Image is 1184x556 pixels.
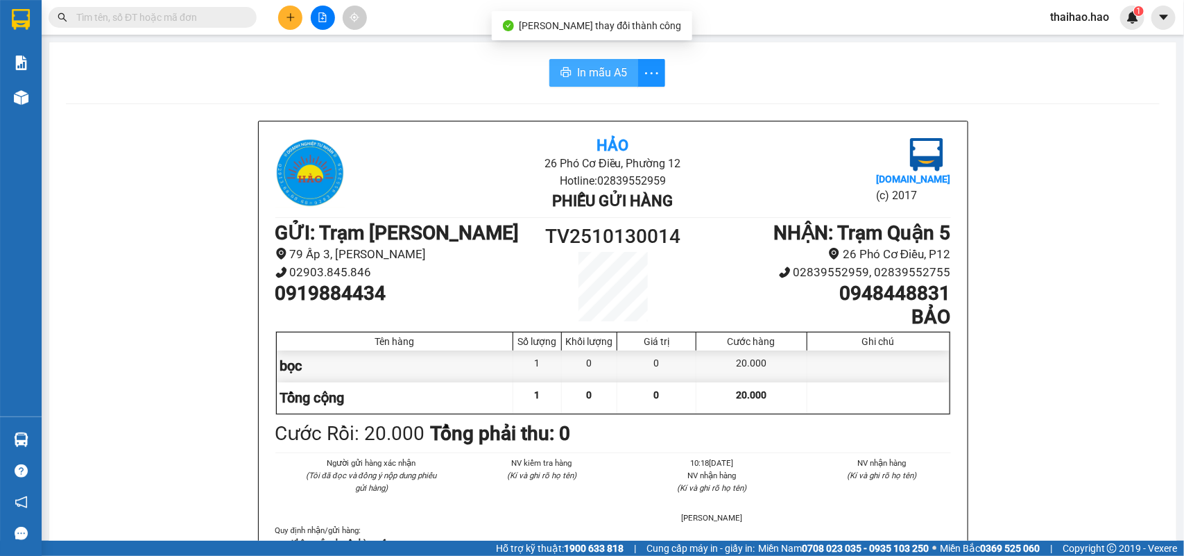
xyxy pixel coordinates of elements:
[277,351,514,382] div: bọc
[520,20,682,31] span: [PERSON_NAME] thay đổi thành công
[876,174,950,185] b: [DOMAIN_NAME]
[275,138,345,208] img: logo.jpg
[1158,11,1170,24] span: caret-down
[549,59,638,87] button: printerIn mẫu A5
[577,64,627,81] span: In mẫu A5
[275,245,529,264] li: 79 Ấp 3, [PERSON_NAME]
[621,336,692,347] div: Giá trị
[564,543,624,554] strong: 1900 633 818
[848,471,917,480] i: (Kí và ghi rõ họ tên)
[350,12,359,22] span: aim
[318,12,327,22] span: file-add
[597,137,628,154] b: Hảo
[473,457,610,469] li: NV kiểm tra hàng
[697,263,950,282] li: 02839552959, 02839552755
[697,305,950,329] h1: BẢO
[758,541,929,556] span: Miền Nam
[677,483,746,493] i: (Kí và ghi rõ họ tên)
[431,422,571,445] b: Tổng phải thu: 0
[275,263,529,282] li: 02903.845.846
[910,138,943,171] img: logo.jpg
[529,221,698,252] h1: TV2510130014
[814,457,951,469] li: NV nhận hàng
[15,464,28,478] span: question-circle
[562,351,617,382] div: 0
[587,389,592,401] span: 0
[634,541,636,556] span: |
[14,90,28,105] img: warehouse-icon
[286,12,295,22] span: plus
[503,20,514,31] span: check-circle
[644,457,781,469] li: 10:18[DATE]
[697,245,950,264] li: 26 Phó Cơ Điều, P12
[275,419,425,449] div: Cước Rồi : 20.000
[12,9,30,30] img: logo-vxr
[275,248,287,260] span: environment
[700,336,803,347] div: Cước hàng
[696,351,807,382] div: 20.000
[1151,6,1176,30] button: caret-down
[876,187,950,204] li: (c) 2017
[1134,6,1144,16] sup: 1
[646,541,755,556] span: Cung cấp máy in - giấy in:
[802,543,929,554] strong: 0708 023 035 - 0935 103 250
[565,336,613,347] div: Khối lượng
[15,527,28,540] span: message
[1039,8,1120,26] span: thaihao.hao
[76,10,240,25] input: Tìm tên, số ĐT hoặc mã đơn
[343,6,367,30] button: aim
[828,248,840,260] span: environment
[697,282,950,305] h1: 0948448831
[507,471,576,480] i: (Kí và ghi rõ họ tên)
[280,389,345,406] span: Tổng cộng
[306,471,436,493] i: (Tôi đã đọc và đồng ý nộp dung phiếu gửi hàng)
[496,541,624,556] span: Hỗ trợ kỹ thuật:
[932,546,936,551] span: ⚪️
[980,543,1040,554] strong: 0369 525 060
[388,155,838,172] li: 26 Phó Cơ Điều, Phường 12
[517,336,558,347] div: Số lượng
[1126,11,1139,24] img: icon-new-feature
[275,282,529,305] h1: 0919884434
[58,12,67,22] span: search
[292,538,396,548] strong: Không vận chuyển hàng cấm.
[14,432,28,447] img: warehouse-icon
[644,512,781,524] li: [PERSON_NAME]
[617,351,696,382] div: 0
[736,389,766,401] span: 20.000
[560,67,572,80] span: printer
[15,496,28,509] span: notification
[14,56,28,70] img: solution-icon
[940,541,1040,556] span: Miền Bắc
[280,336,510,347] div: Tên hàng
[1107,544,1117,553] span: copyright
[774,221,951,244] b: NHẬN : Trạm Quận 5
[637,59,665,87] button: more
[779,267,791,278] span: phone
[638,65,664,82] span: more
[552,192,673,210] b: Phiếu gửi hàng
[535,389,540,401] span: 1
[1050,541,1052,556] span: |
[388,172,838,189] li: Hotline: 02839552959
[275,221,520,244] b: GỬI : Trạm [PERSON_NAME]
[1136,6,1141,16] span: 1
[644,469,781,482] li: NV nhận hàng
[654,389,660,401] span: 0
[811,336,946,347] div: Ghi chú
[303,457,440,469] li: Người gửi hàng xác nhận
[311,6,335,30] button: file-add
[278,6,302,30] button: plus
[275,267,287,278] span: phone
[513,351,562,382] div: 1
